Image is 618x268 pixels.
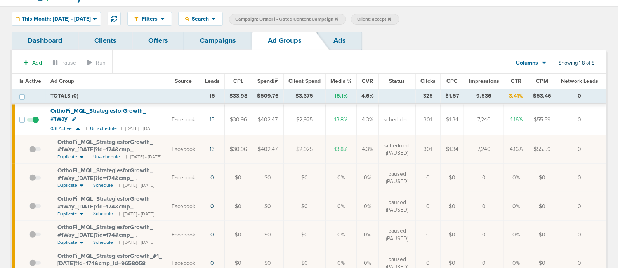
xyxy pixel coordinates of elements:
[283,89,325,104] td: $3,375
[252,103,283,135] td: $402.47
[504,135,528,164] td: 4.16%
[325,103,356,135] td: 13.8%
[441,192,464,221] td: $0
[528,89,556,104] td: $53.46
[464,221,504,249] td: 0
[167,135,200,164] td: Facebook
[325,164,356,192] td: 0%
[252,221,283,249] td: $0
[252,32,318,50] a: Ad Groups
[378,192,415,221] td: paused (PAUSED)
[167,192,200,221] td: Facebook
[210,231,214,238] a: 0
[90,126,117,131] small: Un-schedule
[50,107,146,122] span: OrthoFi_ MQL_ StrategiesforGrowth_ #1Way
[504,221,528,249] td: 0%
[561,78,598,84] span: Network Leads
[167,103,200,135] td: Facebook
[78,32,132,50] a: Clients
[325,192,356,221] td: 0%
[57,211,77,217] span: Duplicate
[528,192,556,221] td: $0
[139,16,161,22] span: Filters
[210,260,214,266] a: 0
[556,221,606,249] td: 0
[57,239,77,246] span: Duplicate
[19,57,46,68] button: Add
[57,224,153,246] span: OrthoFi_ MQL_ StrategiesforGrowth_ #1Way_ [DATE]?id=174&cmp_ id=9658058
[283,103,325,135] td: $2,925
[416,135,441,164] td: 301
[93,210,113,217] span: Schedule
[210,203,214,210] a: 0
[416,164,441,192] td: 0
[252,89,283,104] td: $509.76
[57,154,77,160] span: Duplicate
[126,154,161,160] small: | [DATE] - [DATE]
[283,164,325,192] td: $0
[288,78,321,84] span: Client Spend
[559,60,595,67] span: Showing 1-8 of 8
[252,192,283,221] td: $0
[57,195,153,217] span: OrthoFi_ MQL_ StrategiesforGrowth_ #1Way_ [DATE]?id=174&cmp_ id=9658058
[556,89,606,104] td: 0
[257,78,278,84] span: Spend
[93,154,120,160] span: Un-schedule
[283,192,325,221] td: $0
[556,103,606,135] td: 0
[528,221,556,249] td: $0
[528,135,556,164] td: $55.59
[416,89,441,104] td: 325
[416,192,441,221] td: 0
[389,78,405,84] span: Status
[57,182,77,189] span: Duplicate
[441,89,464,104] td: $1.57
[416,221,441,249] td: 0
[119,211,154,217] small: | [DATE] - [DATE]
[528,164,556,192] td: $0
[356,164,378,192] td: 0%
[132,32,184,50] a: Offers
[464,103,504,135] td: 7,240
[464,164,504,192] td: 0
[464,192,504,221] td: 0
[233,78,243,84] span: CPL
[441,103,464,135] td: $1.34
[447,78,458,84] span: CPC
[528,103,556,135] td: $55.59
[420,78,436,84] span: Clicks
[464,135,504,164] td: 7,240
[536,78,548,84] span: CPM
[167,221,200,249] td: Facebook
[378,135,415,164] td: scheduled (PAUSED)
[384,116,409,124] span: scheduled
[318,32,362,50] a: Ads
[210,116,215,123] a: 13
[325,89,356,104] td: 15.1%
[50,126,72,131] span: 0/6 Active
[283,135,325,164] td: $2,925
[184,32,252,50] a: Campaigns
[252,164,283,192] td: $0
[57,167,153,189] span: OrthoFi_ MQL_ StrategiesforGrowth_ #1Way_ [DATE]?id=174&cmp_ id=9658058
[93,182,113,189] span: Schedule
[50,78,74,84] span: Ad Group
[12,32,78,50] a: Dashboard
[57,138,153,161] span: OrthoFi_ MQL_ StrategiesforGrowth_ #1Way_ [DATE]?id=174&cmp_ id=9658058
[378,164,415,192] td: paused (PAUSED)
[556,192,606,221] td: 0
[464,89,504,104] td: 9,536
[224,192,252,221] td: $0
[175,78,192,84] span: Source
[283,221,325,249] td: $0
[210,146,215,152] a: 13
[516,59,538,67] span: Columns
[119,182,154,189] small: | [DATE] - [DATE]
[200,89,224,104] td: 15
[93,239,113,246] span: Schedule
[378,221,415,249] td: paused (PAUSED)
[416,103,441,135] td: 301
[330,78,352,84] span: Media %
[356,135,378,164] td: 4.3%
